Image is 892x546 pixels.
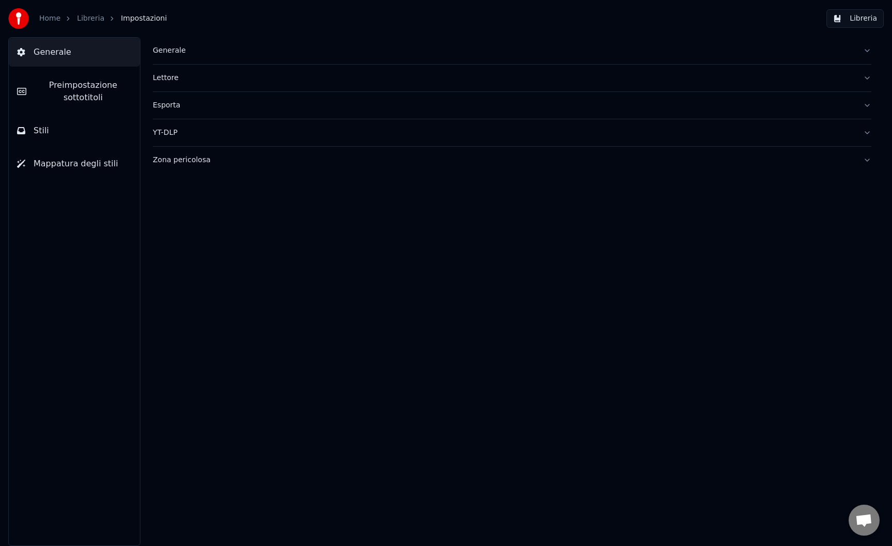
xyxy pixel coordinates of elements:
[35,79,132,104] span: Preimpostazione sottotitoli
[9,38,140,67] button: Generale
[153,37,871,64] button: Generale
[39,13,167,24] nav: breadcrumb
[153,147,871,174] button: Zona pericolosa
[34,124,49,137] span: Stili
[153,119,871,146] button: YT-DLP
[77,13,104,24] a: Libreria
[153,100,855,111] div: Esporta
[121,13,167,24] span: Impostazioni
[826,9,884,28] button: Libreria
[9,71,140,112] button: Preimpostazione sottotitoli
[9,116,140,145] button: Stili
[153,128,855,138] div: YT-DLP
[153,65,871,91] button: Lettore
[153,92,871,119] button: Esporta
[153,45,855,56] div: Generale
[153,73,855,83] div: Lettore
[34,46,71,58] span: Generale
[9,149,140,178] button: Mappatura degli stili
[39,13,60,24] a: Home
[849,505,880,536] div: Aprire la chat
[8,8,29,29] img: youka
[34,158,118,170] span: Mappatura degli stili
[153,155,855,165] div: Zona pericolosa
